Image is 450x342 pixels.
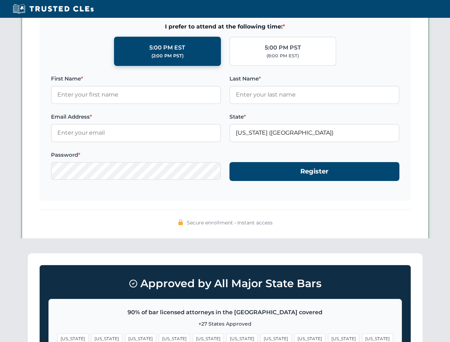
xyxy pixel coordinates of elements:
[51,124,221,142] input: Enter your email
[51,22,399,31] span: I prefer to attend at the following time:
[57,308,393,317] p: 90% of bar licensed attorneys in the [GEOGRAPHIC_DATA] covered
[149,43,185,52] div: 5:00 PM EST
[267,52,299,59] div: (8:00 PM EST)
[229,162,399,181] button: Register
[51,151,221,159] label: Password
[187,219,273,227] span: Secure enrollment • Instant access
[11,4,96,14] img: Trusted CLEs
[229,124,399,142] input: Florida (FL)
[151,52,183,59] div: (2:00 PM PST)
[48,274,402,293] h3: Approved by All Major State Bars
[229,74,399,83] label: Last Name
[57,320,393,328] p: +27 States Approved
[51,74,221,83] label: First Name
[51,86,221,104] input: Enter your first name
[178,219,183,225] img: 🔒
[229,113,399,121] label: State
[265,43,301,52] div: 5:00 PM PST
[51,113,221,121] label: Email Address
[229,86,399,104] input: Enter your last name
